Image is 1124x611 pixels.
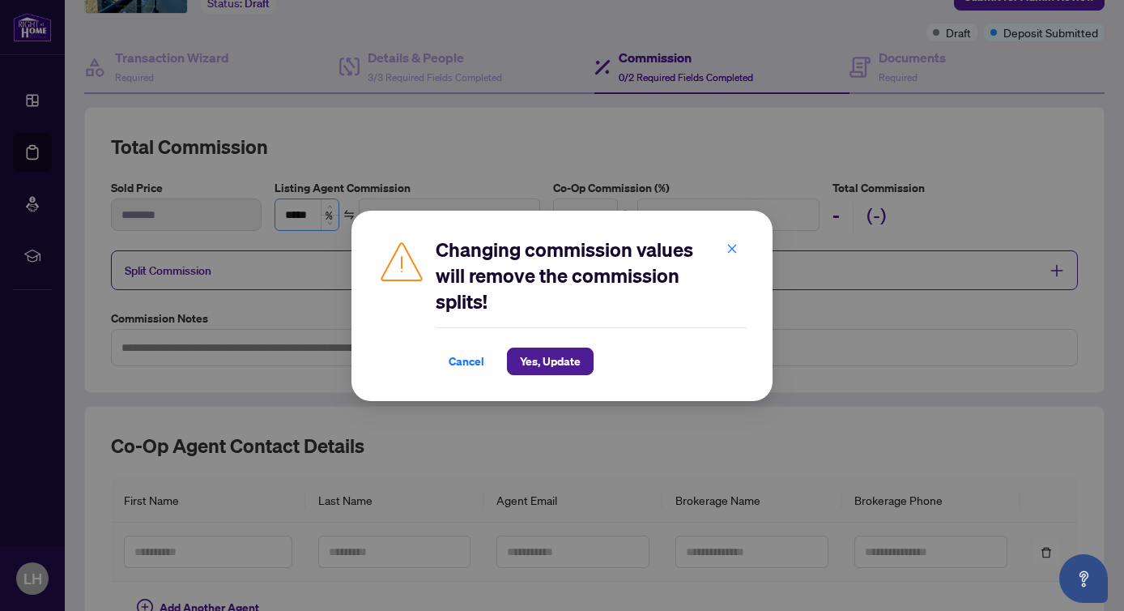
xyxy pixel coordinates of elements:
img: Caution Icon [377,237,426,285]
h2: Changing commission values will remove the commission splits! [436,237,747,314]
span: Yes, Update [520,348,581,374]
span: close [726,242,738,254]
button: Cancel [436,348,497,375]
button: Open asap [1059,554,1108,603]
span: Cancel [449,348,484,374]
button: Yes, Update [507,348,594,375]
